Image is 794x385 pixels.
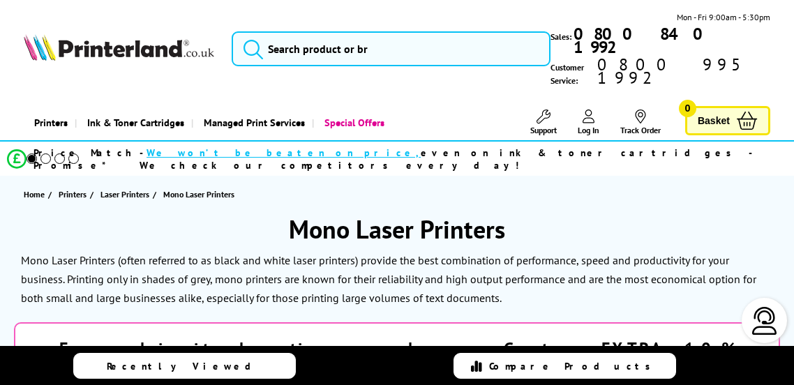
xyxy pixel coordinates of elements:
a: Managed Print Services [191,105,312,140]
a: Track Order [620,110,661,135]
input: Search product or br [232,31,550,66]
span: Mon - Fri 9:00am - 5:30pm [677,10,770,24]
img: Printerland Logo [24,34,214,61]
a: Home [24,187,48,202]
h1: Mono Laser Printers [14,213,780,246]
a: Printers [24,105,75,140]
a: Support [530,110,557,135]
span: 0 [679,100,696,117]
a: 0800 840 1992 [571,27,770,54]
a: Ink & Toner Cartridges [75,105,191,140]
a: Special Offers [312,105,391,140]
li: modal_Promise [7,146,756,171]
p: Mono Laser Printers (often referred to as black and white laser printers) provide the best combin... [21,253,756,305]
a: Laser Printers [100,187,153,202]
span: We won’t be beaten on price, [147,146,421,159]
div: - even on ink & toner cartridges - We check our competitors every day! [140,146,756,172]
span: Support [530,125,557,135]
span: Basket [698,112,730,130]
span: Log In [578,125,599,135]
strong: For a limited time only...Get an selected best selling printers! [59,338,735,381]
span: Printers [59,187,87,202]
a: Printers [59,187,90,202]
span: Customer Service: [550,58,770,87]
a: Basket 0 [685,106,770,136]
span: Laser Printers [100,187,149,202]
span: 0800 995 1992 [595,58,770,84]
img: user-headset-light.svg [751,307,779,335]
span: Recently Viewed [107,360,265,372]
a: Log In [578,110,599,135]
a: Recently Viewed [73,353,296,379]
a: Compare Products [454,353,676,379]
span: Ink & Toner Cartridges [87,105,184,140]
a: Printerland Logo [24,34,214,64]
span: Compare Products [489,360,658,372]
b: 0800 840 1992 [574,23,713,58]
span: Mono Laser Printers [163,189,234,199]
span: Sales: [550,30,571,43]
